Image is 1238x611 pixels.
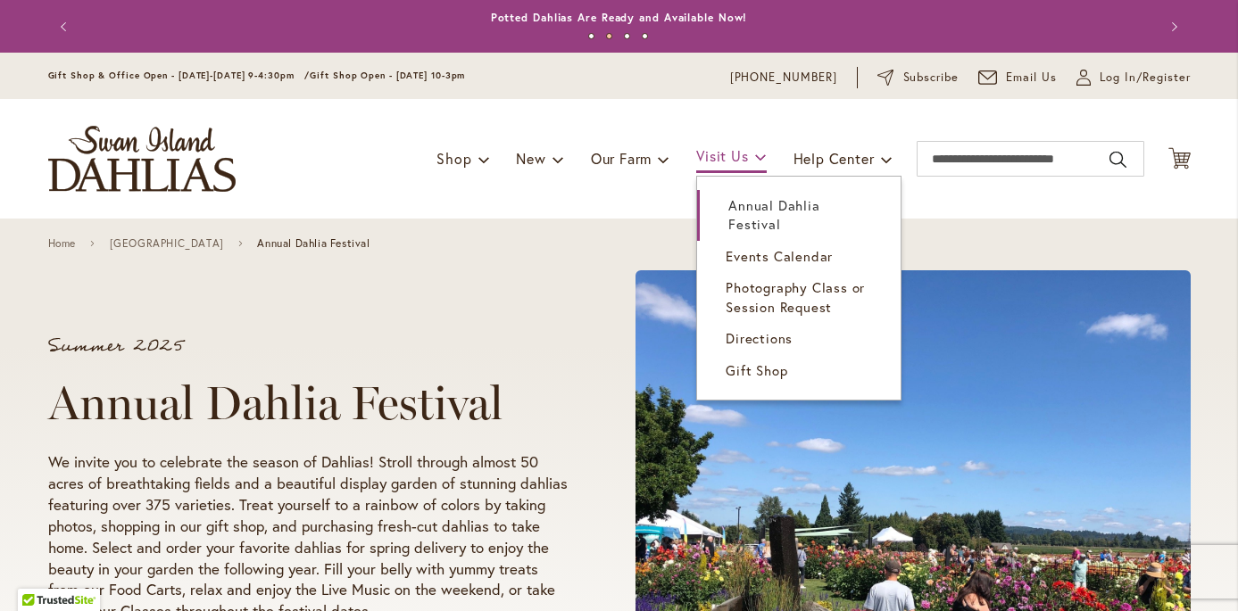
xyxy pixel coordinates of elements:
button: Previous [48,9,84,45]
span: Gift Shop & Office Open - [DATE]-[DATE] 9-4:30pm / [48,70,311,81]
p: Summer 2025 [48,337,568,355]
span: Our Farm [591,149,652,168]
span: Gift Shop [726,361,787,379]
span: Shop [436,149,471,168]
a: Log In/Register [1076,69,1191,87]
span: Photography Class or Session Request [726,278,865,315]
a: Email Us [978,69,1057,87]
span: Help Center [793,149,875,168]
span: Subscribe [903,69,960,87]
span: Annual Dahlia Festival [728,196,819,233]
a: store logo [48,126,236,192]
button: 2 of 4 [606,33,612,39]
button: 3 of 4 [624,33,630,39]
span: Events Calendar [726,247,833,265]
a: [GEOGRAPHIC_DATA] [110,237,224,250]
span: New [516,149,545,168]
span: Gift Shop Open - [DATE] 10-3pm [310,70,465,81]
button: 1 of 4 [588,33,594,39]
a: Subscribe [877,69,959,87]
a: [PHONE_NUMBER] [730,69,838,87]
span: Directions [726,329,793,347]
span: Email Us [1006,69,1057,87]
button: Next [1155,9,1191,45]
a: Potted Dahlias Are Ready and Available Now! [491,11,748,24]
span: Log In/Register [1100,69,1191,87]
a: Home [48,237,76,250]
button: 4 of 4 [642,33,648,39]
span: Annual Dahlia Festival [257,237,370,250]
span: Visit Us [696,146,748,165]
h1: Annual Dahlia Festival [48,376,568,430]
